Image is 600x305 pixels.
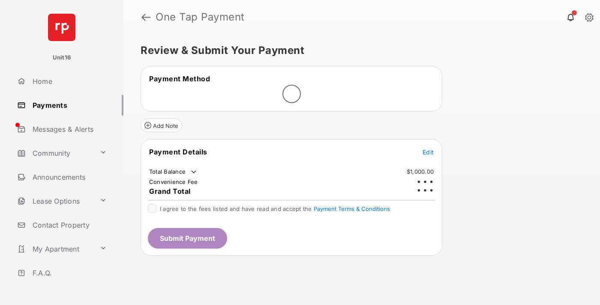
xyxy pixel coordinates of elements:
[14,167,123,187] a: Announcements
[148,228,227,249] button: Submit Payment
[149,187,191,195] span: Grand Total
[149,148,207,156] span: Payment Details
[14,263,123,283] a: F.A.Q.
[14,215,123,235] a: Contact Property
[160,205,390,212] span: I agree to the fees listed and have read and accept the
[314,205,390,212] button: I agree to the fees listed and have read and accept the
[141,45,576,56] h5: Review & Submit Your Payment
[14,119,123,139] a: Messages & Alerts
[149,168,198,176] td: Total Balance
[14,71,123,92] a: Home
[14,95,123,115] a: Payments
[14,191,96,211] a: Lease Options
[14,239,96,259] a: My Apartment
[53,53,71,62] p: Unit16
[149,74,210,83] span: Payment Method
[406,168,434,175] td: $1,000.00
[423,148,434,156] span: Edit
[149,178,198,186] td: Convenience Fee
[48,14,75,41] img: svg+xml;base64,PHN2ZyB4bWxucz0iaHR0cDovL3d3dy53My5vcmcvMjAwMC9zdmciIHdpZHRoPSI2NCIgaGVpZ2h0PSI2NC...
[141,118,182,132] button: Add Note
[423,148,434,156] button: Edit
[14,143,96,163] a: Community
[156,12,245,22] strong: One Tap Payment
